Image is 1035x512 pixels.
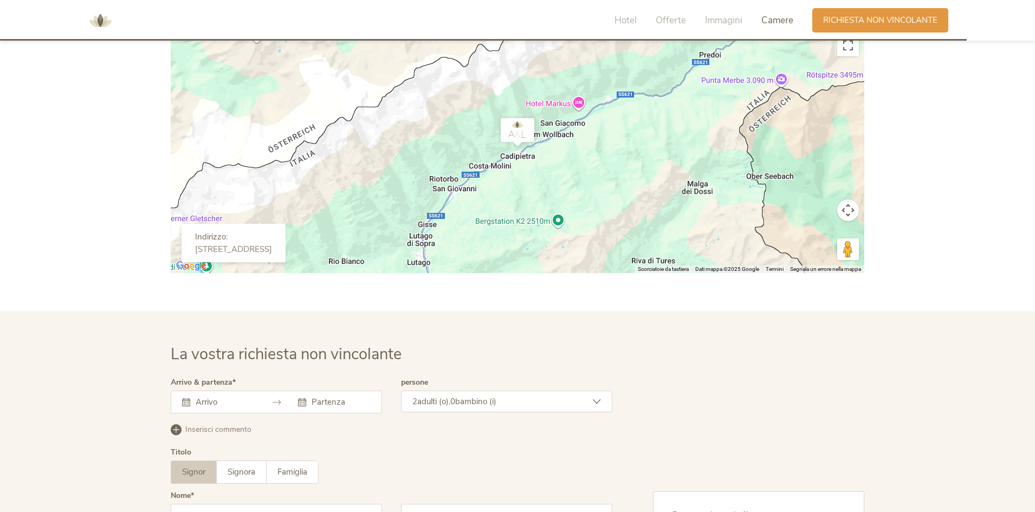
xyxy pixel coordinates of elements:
[171,379,236,386] label: Arrivo & partenza
[455,396,496,407] span: bambino (i)
[823,15,937,26] span: Richiesta non vincolante
[412,396,417,407] span: 2
[417,396,450,407] span: adulti (o),
[656,14,686,27] span: Offerte
[496,113,539,151] div: AMONTI & LUNARIS Wellnessresort
[761,14,793,27] span: Camere
[171,449,191,456] div: Titolo
[193,397,255,407] input: Arrivo
[837,35,859,56] button: Attiva/disattiva vista schermo intero
[614,14,637,27] span: Hotel
[309,397,371,407] input: Partenza
[228,466,255,477] span: Signora
[195,244,272,254] div: [STREET_ADDRESS]
[84,16,117,24] a: AMONTI & LUNARIS Wellnessresort
[766,266,784,272] a: Termini
[695,266,759,272] span: Dati mappa ©2025 Google
[171,344,402,365] span: La vostra richiesta non vincolante
[182,466,205,477] span: Signor
[450,396,455,407] span: 0
[837,199,859,221] button: Controlli di visualizzazione della mappa
[84,4,117,37] img: AMONTI & LUNARIS Wellnessresort
[277,466,307,477] span: Famiglia
[173,259,209,273] img: Google
[401,379,428,386] label: persone
[195,232,272,244] div: Indirizzo:
[638,265,689,273] button: Scorciatoie da tastiera
[173,259,209,273] a: Visualizza questa zona in Google Maps (in una nuova finestra)
[171,492,194,500] label: Nome
[790,266,861,272] a: Segnala un errore nella mappa
[705,14,742,27] span: Immagini
[837,238,859,260] button: Trascina Pegman sulla mappa per aprire Street View
[185,424,251,435] span: Inserisci commento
